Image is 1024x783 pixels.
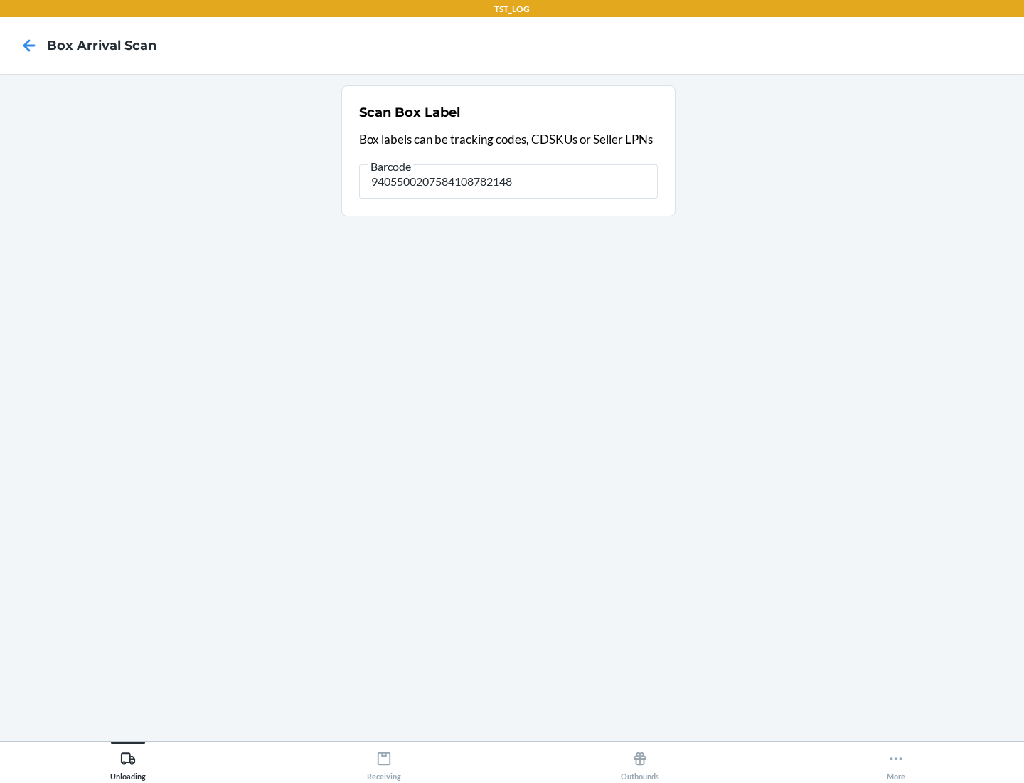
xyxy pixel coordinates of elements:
[47,36,156,55] h4: Box Arrival Scan
[621,745,659,781] div: Outbounds
[359,130,658,149] p: Box labels can be tracking codes, CDSKUs or Seller LPNs
[368,159,413,174] span: Barcode
[110,745,146,781] div: Unloading
[359,164,658,199] input: Barcode
[512,742,768,781] button: Outbounds
[367,745,401,781] div: Receiving
[256,742,512,781] button: Receiving
[768,742,1024,781] button: More
[494,3,530,16] p: TST_LOG
[887,745,905,781] div: More
[359,103,460,122] h2: Scan Box Label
